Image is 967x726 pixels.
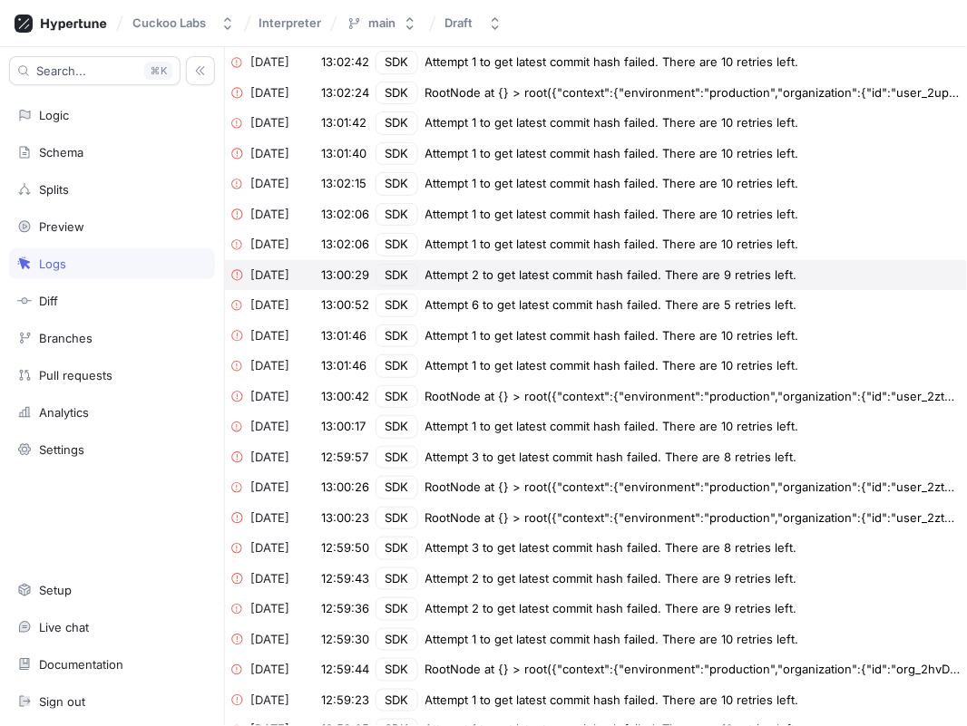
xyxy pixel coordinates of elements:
[322,479,376,497] div: 13:00:26
[132,15,206,31] div: Cuckoo Labs
[425,114,799,132] div: Attempt 1 to get latest commit hash failed. There are 10 retries left.
[376,567,418,591] div: SDK
[438,8,510,38] button: Draft
[322,600,376,618] div: 12:59:36
[251,145,322,163] div: [DATE]
[251,175,322,193] div: [DATE]
[425,388,962,406] div: RootNode at {} > root({"context":{"environment":"production","organization":{"id":"user_2ztw6Ga86...
[251,388,322,406] div: [DATE]
[368,15,396,31] div: main
[251,114,322,132] div: [DATE]
[39,145,83,160] div: Schema
[39,257,66,271] div: Logs
[376,628,418,652] div: SDK
[322,449,376,467] div: 12:59:57
[251,631,322,649] div: [DATE]
[425,661,962,679] div: RootNode at {} > root({"context":{"environment":"production","organization":{"id":"org_2hvD1WWuLB...
[322,357,376,375] div: 13:01:46
[322,53,376,72] div: 13:02:42
[376,597,418,621] div: SDK
[39,583,72,597] div: Setup
[251,509,322,528] div: [DATE]
[425,600,797,618] div: Attempt 2 to get latest commit hash failed. There are 9 retries left.
[39,368,112,382] div: Pull requests
[39,405,89,420] div: Analytics
[251,539,322,557] div: [DATE]
[425,539,797,557] div: Attempt 3 to get latest commit hash failed. There are 8 retries left.
[376,354,418,378] div: SDK
[251,600,322,618] div: [DATE]
[251,327,322,345] div: [DATE]
[425,327,799,345] div: Attempt 1 to get latest commit hash failed. There are 10 retries left.
[39,694,85,709] div: Sign out
[376,658,418,682] div: SDK
[425,206,799,224] div: Attempt 1 to get latest commit hash failed. There are 10 retries left.
[425,357,799,375] div: Attempt 1 to get latest commit hash failed. There are 10 retries left.
[9,56,181,85] button: Search...K
[259,16,321,29] span: Interpreter
[322,388,376,406] div: 13:00:42
[322,570,376,588] div: 12:59:43
[322,418,376,436] div: 13:00:17
[39,331,93,345] div: Branches
[322,236,376,254] div: 13:02:06
[125,8,242,38] button: Cuckoo Labs
[322,266,376,285] div: 13:00:29
[251,84,322,102] div: [DATE]
[376,507,418,530] div: SDK
[425,236,799,254] div: Attempt 1 to get latest commit hash failed. There are 10 retries left.
[322,539,376,557] div: 12:59:50
[39,219,84,234] div: Preview
[425,692,799,710] div: Attempt 1 to get latest commit hash failed. There are 10 retries left.
[376,537,418,560] div: SDK
[425,266,797,285] div: Attempt 2 to get latest commit hash failed. There are 9 retries left.
[376,294,418,317] div: SDK
[376,172,418,196] div: SDK
[425,631,799,649] div: Attempt 1 to get latest commit hash failed. There are 10 retries left.
[251,296,322,315] div: [DATE]
[251,570,322,588] div: [DATE]
[251,357,322,375] div: [DATE]
[376,415,418,439] div: SDK
[322,631,376,649] div: 12:59:30
[445,15,474,31] div: Draft
[251,206,322,224] div: [DATE]
[39,182,69,197] div: Splits
[376,446,418,469] div: SDK
[339,8,425,38] button: main
[39,442,84,457] div: Settings
[425,449,797,467] div: Attempt 3 to get latest commit hash failed. There are 8 retries left.
[425,84,962,102] div: RootNode at {} > root({"context":{"environment":"production","organization":{"id":"user_2upkUAR4h...
[144,62,172,80] div: K
[376,689,418,712] div: SDK
[322,692,376,710] div: 12:59:23
[376,51,418,74] div: SDK
[39,620,89,634] div: Live chat
[251,661,322,679] div: [DATE]
[322,175,376,193] div: 13:02:15
[251,692,322,710] div: [DATE]
[251,53,322,72] div: [DATE]
[251,236,322,254] div: [DATE]
[376,264,418,287] div: SDK
[425,509,962,528] div: RootNode at {} > root({"context":{"environment":"production","organization":{"id":"user_2ztw6Ga86...
[9,649,215,680] a: Documentation
[322,145,376,163] div: 13:01:40
[322,327,376,345] div: 13:01:46
[425,175,799,193] div: Attempt 1 to get latest commit hash failed. There are 10 retries left.
[251,479,322,497] div: [DATE]
[376,111,418,135] div: SDK
[322,114,376,132] div: 13:01:42
[376,476,418,499] div: SDK
[322,296,376,315] div: 13:00:52
[251,449,322,467] div: [DATE]
[39,108,69,122] div: Logic
[376,142,418,166] div: SDK
[376,203,418,227] div: SDK
[36,65,86,76] span: Search...
[39,657,123,672] div: Documentation
[425,145,799,163] div: Attempt 1 to get latest commit hash failed. There are 10 retries left.
[322,661,376,679] div: 12:59:44
[376,82,418,105] div: SDK
[322,509,376,528] div: 13:00:23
